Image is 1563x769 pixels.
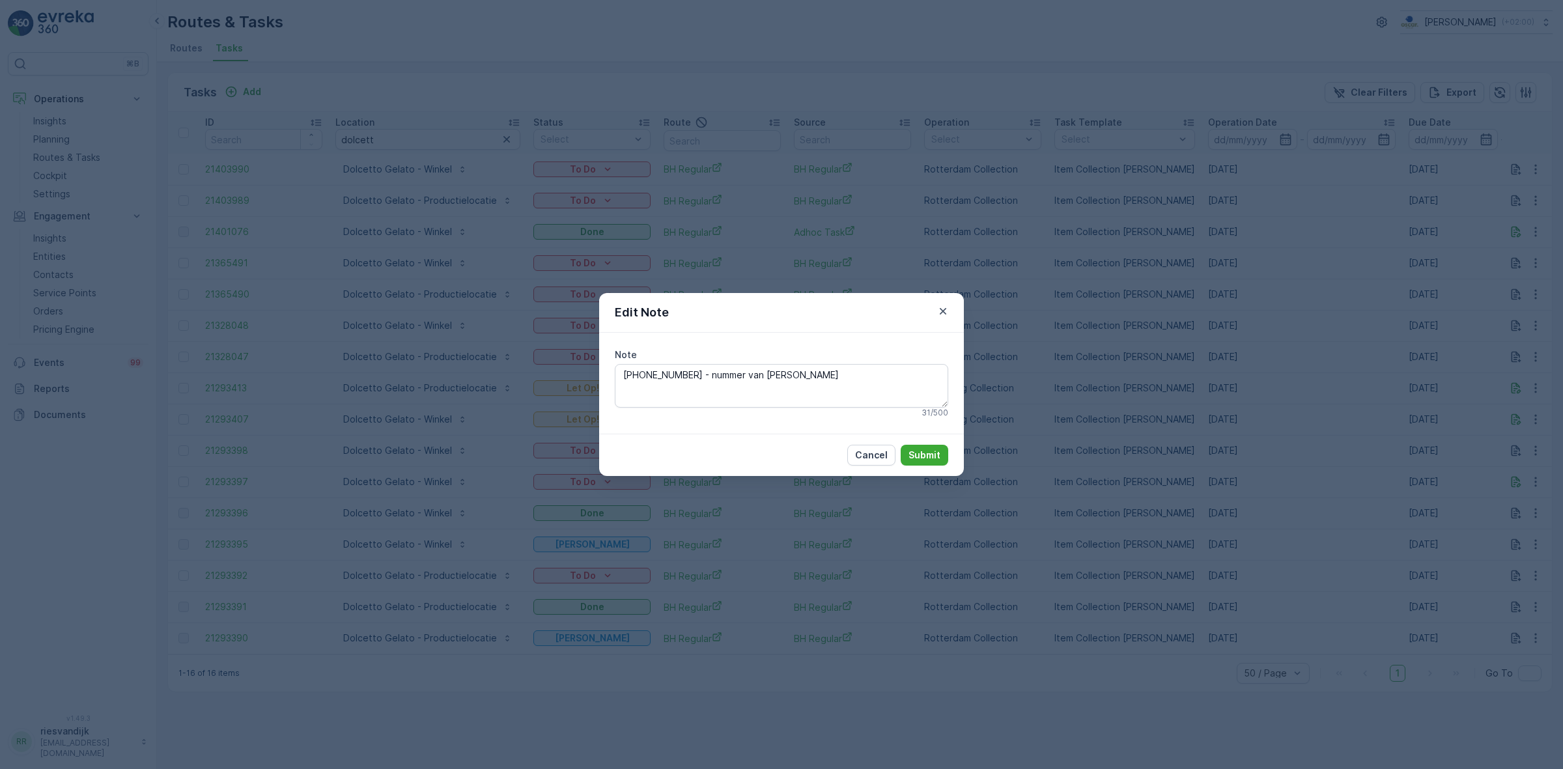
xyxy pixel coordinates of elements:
p: Edit Note [615,303,669,322]
textarea: [PHONE_NUMBER] - nummer van [PERSON_NAME] [615,364,948,407]
button: Submit [901,445,948,466]
button: Cancel [847,445,895,466]
p: Submit [908,449,940,462]
p: 31 / 500 [922,408,948,418]
label: Note [615,349,637,360]
p: Cancel [855,449,888,462]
